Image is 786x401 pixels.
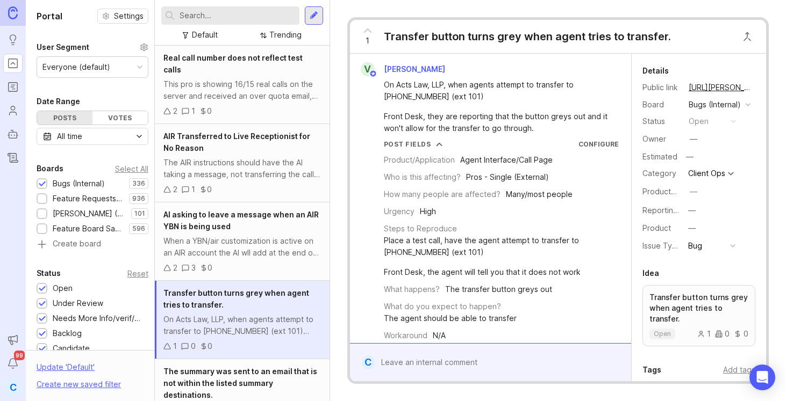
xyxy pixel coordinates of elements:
[57,130,82,142] div: All time
[384,206,415,217] div: Urgency
[384,64,445,74] span: [PERSON_NAME]
[53,208,126,220] div: [PERSON_NAME] (Public)
[14,351,25,360] span: 99
[207,105,212,117] div: 0
[42,61,110,73] div: Everyone (default)
[734,330,748,338] div: 0
[384,266,619,278] div: Front Desk, the agent will tell you that it does not work
[191,105,195,117] div: 1
[163,210,319,231] span: AI asking to leave a message when an AIR YBN is being used
[642,133,680,145] div: Owner
[53,178,105,189] div: Bugs (Internal)
[688,205,696,216] div: —
[53,223,124,235] div: Feature Board Sandbox [DATE]
[163,78,320,102] div: This pro is showing 16/15 real calls on the server and received an over quota email, but the dash...
[3,77,23,97] a: Roadmaps
[688,240,702,252] div: Bug
[642,167,680,179] div: Category
[642,82,680,93] div: Public link
[173,340,177,352] div: 1
[269,29,302,41] div: Trending
[642,64,669,77] div: Details
[163,53,303,74] span: Real call number does not reflect test calls
[37,361,95,378] div: Update ' Default '
[163,288,309,309] span: Transfer button turns grey when agent tries to transfer.
[53,327,82,339] div: Backlog
[460,154,553,166] div: Agent Interface/Call Page
[208,340,212,352] div: 0
[97,9,148,24] button: Settings
[155,46,329,124] a: Real call number does not reflect test callsThis pro is showing 16/15 real calls on the server an...
[690,186,697,198] div: —
[362,355,375,369] div: C
[369,70,377,78] img: member badge
[134,209,145,218] p: 101
[155,281,329,359] a: Transfer button turns grey when agent tries to transfer.On Acts Law, LLP, when agents attempt to ...
[649,292,748,324] p: Transfer button turns grey when agent tries to transfer.
[53,193,124,205] div: Feature Requests (Internal)
[173,105,177,117] div: 2
[384,29,671,44] div: Transfer button turns grey when agent tries to transfer.
[92,111,148,125] div: Votes
[384,330,427,341] div: Workaround
[354,62,454,76] a: V[PERSON_NAME]
[173,184,177,195] div: 2
[688,170,725,177] div: Client Ops
[506,188,573,200] div: Many/most people
[689,99,741,111] div: Bugs (Internal)
[53,297,103,309] div: Under Review
[697,330,711,338] div: 1
[690,133,697,145] div: —
[749,364,775,390] div: Open Intercom Messenger
[642,206,700,215] label: Reporting Team
[180,10,295,21] input: Search...
[3,354,23,373] button: Notifications
[3,377,23,397] div: C
[155,124,329,202] a: AIR Transferred to Live Receptionist for No ReasonThe AIR instructions should have the AI taking ...
[114,11,144,21] span: Settings
[132,224,145,233] p: 596
[642,115,680,127] div: Status
[384,223,457,235] div: Steps to Reproduce
[3,30,23,49] a: Ideas
[642,153,677,161] div: Estimated
[642,241,682,250] label: Issue Type
[37,162,63,175] div: Boards
[37,95,80,108] div: Date Range
[687,185,701,199] button: ProductboardID
[723,364,755,376] div: Add tags
[384,301,501,312] div: What do you expect to happen?
[384,171,461,183] div: Who is this affecting?
[3,330,23,349] button: Announcements
[642,187,699,196] label: ProductboardID
[384,111,610,134] div: Front Desk, they are reporting that the button greys out and it won't allow for the transfer to g...
[361,62,375,76] div: V
[642,99,680,111] div: Board
[689,115,709,127] div: open
[37,41,89,54] div: User Segment
[127,271,148,276] div: Reset
[384,188,501,200] div: How many people are affected?
[132,179,145,188] p: 336
[642,285,755,346] a: Transfer button turns grey when agent tries to transfer.open100
[654,330,671,338] p: open
[8,6,18,19] img: Canny Home
[207,184,212,195] div: 0
[131,132,148,141] svg: toggle icon
[192,29,218,41] div: Default
[3,125,23,144] a: Autopilot
[384,154,455,166] div: Product/Application
[685,81,755,94] a: [URL][PERSON_NAME]
[208,262,212,274] div: 0
[37,10,62,23] h1: Portal
[688,222,696,234] div: —
[155,202,329,281] a: AI asking to leave a message when an AIR YBN is being usedWhen a YBN/air customization is active ...
[191,262,196,274] div: 3
[3,54,23,73] a: Portal
[384,235,619,258] div: Place a test call, have the agent attempt to transfer to [PHONE_NUMBER] (ext 101)
[715,330,730,338] div: 0
[191,340,196,352] div: 0
[132,194,145,203] p: 936
[384,140,431,149] div: Post Fields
